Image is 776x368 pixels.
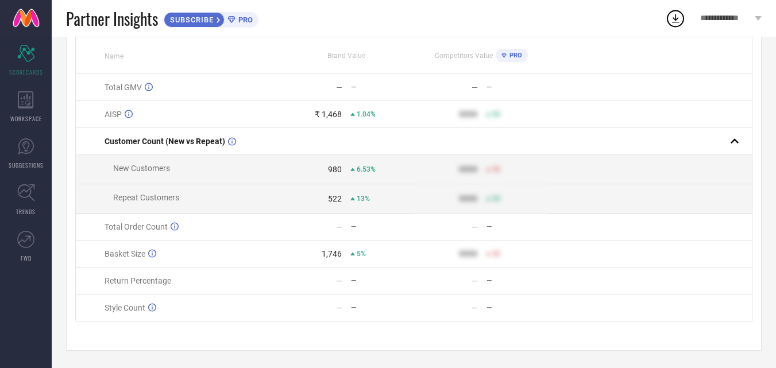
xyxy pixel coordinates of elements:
[472,83,478,92] div: —
[459,165,477,174] div: 9999
[492,250,500,258] span: 50
[336,303,342,312] div: —
[459,249,477,258] div: 9999
[327,52,365,60] span: Brand Value
[357,165,376,173] span: 6.53%
[487,223,549,231] div: —
[336,276,342,285] div: —
[336,222,342,231] div: —
[492,110,500,118] span: 50
[472,222,478,231] div: —
[487,304,549,312] div: —
[357,195,370,203] span: 13%
[328,194,342,203] div: 522
[507,52,522,59] span: PRO
[105,52,123,60] span: Name
[351,83,413,91] div: —
[10,114,42,123] span: WORKSPACE
[164,9,258,28] a: SUBSCRIBEPRO
[336,83,342,92] div: —
[328,165,342,174] div: 980
[492,165,500,173] span: 50
[357,250,366,258] span: 5%
[105,83,142,92] span: Total GMV
[105,303,145,312] span: Style Count
[351,304,413,312] div: —
[472,303,478,312] div: —
[21,254,32,262] span: FWD
[164,16,217,24] span: SUBSCRIBE
[16,207,36,216] span: TRENDS
[665,8,686,29] div: Open download list
[113,193,179,202] span: Repeat Customers
[105,137,225,146] span: Customer Count (New vs Repeat)
[492,195,500,203] span: 50
[459,110,477,119] div: 9999
[66,7,158,30] span: Partner Insights
[315,110,342,119] div: ₹ 1,468
[351,277,413,285] div: —
[472,276,478,285] div: —
[235,16,253,24] span: PRO
[435,52,493,60] span: Competitors Value
[487,277,549,285] div: —
[459,194,477,203] div: 9999
[9,68,43,76] span: SCORECARDS
[351,223,413,231] div: —
[105,110,122,119] span: AISP
[105,276,171,285] span: Return Percentage
[9,161,44,169] span: SUGGESTIONS
[105,222,168,231] span: Total Order Count
[357,110,376,118] span: 1.04%
[113,164,170,173] span: New Customers
[105,249,145,258] span: Basket Size
[322,249,342,258] div: 1,746
[487,83,549,91] div: —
